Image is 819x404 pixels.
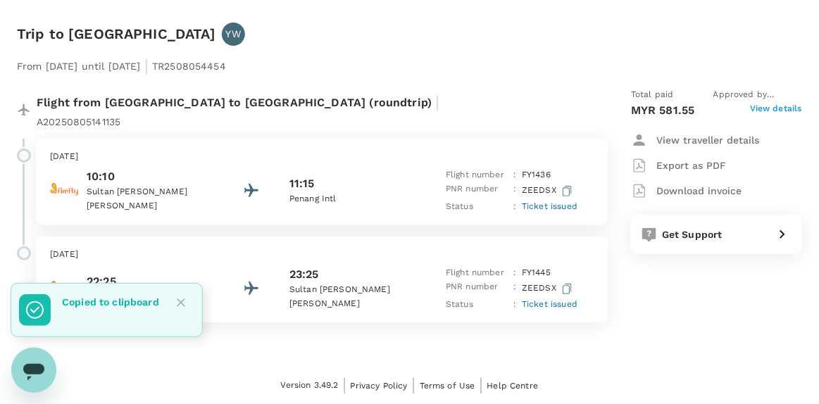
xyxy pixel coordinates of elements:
p: MYR 581.55 [631,102,695,119]
p: Flight from [GEOGRAPHIC_DATA] to [GEOGRAPHIC_DATA] (roundtrip) [37,88,525,130]
p: : [513,200,516,214]
p: FY 1436 [522,168,551,182]
span: Ticket issued [522,299,577,309]
span: Approved by [713,88,802,102]
p: Sultan [PERSON_NAME] [PERSON_NAME] [87,185,213,213]
button: View traveller details [631,127,759,153]
p: Flight number [446,168,508,182]
p: View traveller details [656,133,759,147]
a: Help Centre [487,378,539,393]
span: | [435,92,439,112]
span: Privacy Policy [351,381,408,391]
p: ZEEDSX [522,182,575,200]
button: Close [170,292,192,313]
button: Export as PDF [631,153,726,178]
p: [DATE] [50,248,594,262]
p: ZEEDSX [522,280,575,298]
p: FY 1445 [522,266,551,280]
p: From [DATE] until [DATE] TR2508054454 [17,51,226,77]
p: : [513,168,516,182]
p: : [513,266,516,280]
p: PNR number [446,280,508,298]
p: Export as PDF [656,158,726,172]
p: 11:15 [289,175,315,192]
span: Help Centre [487,381,539,391]
span: Get Support [662,229,723,240]
button: Download invoice [631,178,742,203]
iframe: Button to launch messaging window [11,348,56,393]
span: Terms of Use [420,381,475,391]
h6: Trip to [GEOGRAPHIC_DATA] [17,23,216,45]
a: Privacy Policy [351,378,408,393]
p: Download invoice [656,184,742,198]
span: Version 3.49.2 [281,379,339,393]
p: 23:25 [289,266,319,283]
span: A20250805141135 [37,116,120,127]
p: Flight number [446,266,508,280]
p: : [513,182,516,200]
p: 10:10 [87,168,213,185]
span: | [144,56,149,75]
a: Terms of Use [420,378,475,393]
p: : [513,298,516,312]
p: 22:25 [87,273,213,290]
p: Status [446,298,508,312]
p: YW [226,27,241,41]
img: firefly [50,175,78,203]
p: Copied to clipboard [62,295,159,309]
span: View details [750,102,802,119]
p: : [513,280,516,298]
span: Total paid [631,88,674,102]
p: [DATE] [50,150,594,164]
p: PNR number [446,182,508,200]
img: firefly [50,273,78,301]
p: Sultan [PERSON_NAME] [PERSON_NAME] [289,283,416,311]
p: Penang Intl [289,192,416,206]
span: Ticket issued [522,201,577,211]
p: Status [446,200,508,214]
